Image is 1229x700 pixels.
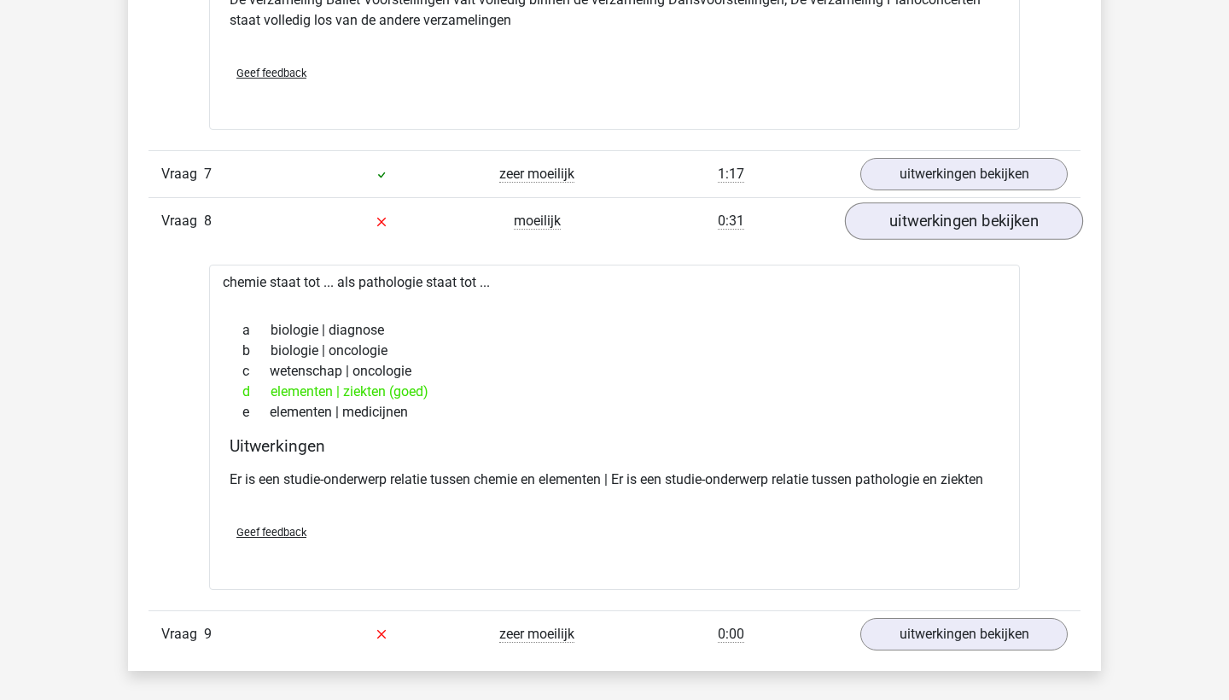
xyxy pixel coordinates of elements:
[161,164,204,184] span: Vraag
[230,382,999,402] div: elementen | ziekten (goed)
[718,213,744,230] span: 0:31
[204,626,212,642] span: 9
[242,402,270,423] span: e
[230,320,999,341] div: biologie | diagnose
[230,402,999,423] div: elementen | medicijnen
[718,166,744,183] span: 1:17
[230,341,999,361] div: biologie | oncologie
[236,526,306,539] span: Geef feedback
[860,158,1068,190] a: uitwerkingen bekijken
[230,361,999,382] div: wetenschap | oncologie
[514,213,561,230] span: moeilijk
[161,211,204,231] span: Vraag
[845,203,1083,241] a: uitwerkingen bekijken
[718,626,744,643] span: 0:00
[860,618,1068,650] a: uitwerkingen bekijken
[230,436,999,456] h4: Uitwerkingen
[204,166,212,182] span: 7
[236,67,306,79] span: Geef feedback
[242,341,271,361] span: b
[161,624,204,645] span: Vraag
[242,320,271,341] span: a
[230,470,999,490] p: Er is een studie-onderwerp relatie tussen chemie en elementen | Er is een studie-onderwerp relati...
[499,626,574,643] span: zeer moeilijk
[242,382,271,402] span: d
[204,213,212,229] span: 8
[209,265,1020,589] div: chemie staat tot ... als pathologie staat tot ...
[242,361,270,382] span: c
[499,166,574,183] span: zeer moeilijk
